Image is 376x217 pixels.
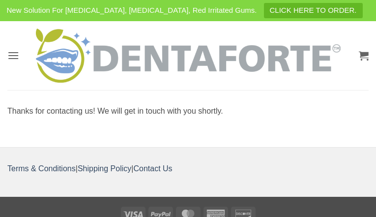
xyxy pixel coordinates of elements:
div: Thanks for contacting us! We will get in touch with you shortly. [7,105,369,118]
p: | | [7,162,369,175]
a: View cart [359,45,369,66]
img: DENTAFORTE™ [36,29,341,83]
a: Contact Us [133,164,172,173]
a: Shipping Policy [78,164,131,173]
a: Terms & Conditions [7,164,76,173]
a: Menu [7,43,19,67]
a: CLICK HERE TO ORDER. [264,3,363,18]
